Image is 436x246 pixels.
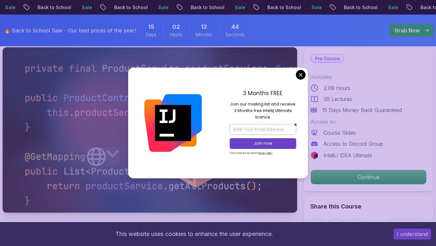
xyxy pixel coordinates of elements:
[216,4,260,11] p: Back to School
[63,4,107,11] p: Back to School
[336,4,357,11] p: Sale
[310,170,427,184] button: Continue
[394,229,431,240] button: Accept cookies
[201,22,207,31] span: 12 Minutes
[183,4,204,11] p: Sale
[4,27,136,34] p: 🔥 Back to School Sale - Our best prices of the year!
[5,227,384,241] div: This website uses cookies to enhance the user experience.
[310,73,427,81] p: Includes:
[311,55,344,62] p: Pro Course
[324,84,350,92] p: 2.09 Hours
[107,4,127,11] p: Sale
[322,106,402,114] p: 15 Days Money Back Guaranteed
[225,31,245,38] span: Seconds
[139,4,183,11] p: Back to School
[369,4,413,11] p: Back to School
[389,219,427,233] button: Copy link
[413,4,434,11] p: Sale
[323,140,383,148] p: Access to Discord Group
[323,129,356,137] p: Course Slides
[310,118,427,126] p: Access to:
[323,151,372,159] p: IntelliJ IDEA Ultimate
[170,31,182,38] span: Hours
[3,222,159,235] h1: Spring Boot Product API
[172,22,180,31] span: 2 Hours
[311,170,426,184] p: Continue
[292,4,336,11] p: Back to School
[394,27,420,34] p: Grab Now
[196,31,212,38] span: Minutes
[260,4,281,11] p: Sale
[30,4,51,11] p: Sale
[310,151,318,159] img: jetbrains logo
[231,22,239,31] span: 44 Seconds
[310,202,427,211] h2: Share this Course
[3,47,297,213] img: spring-product-api_thumbnail
[148,22,154,31] span: 15 Days
[146,31,156,38] span: Days
[324,95,352,103] p: 35 Lectures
